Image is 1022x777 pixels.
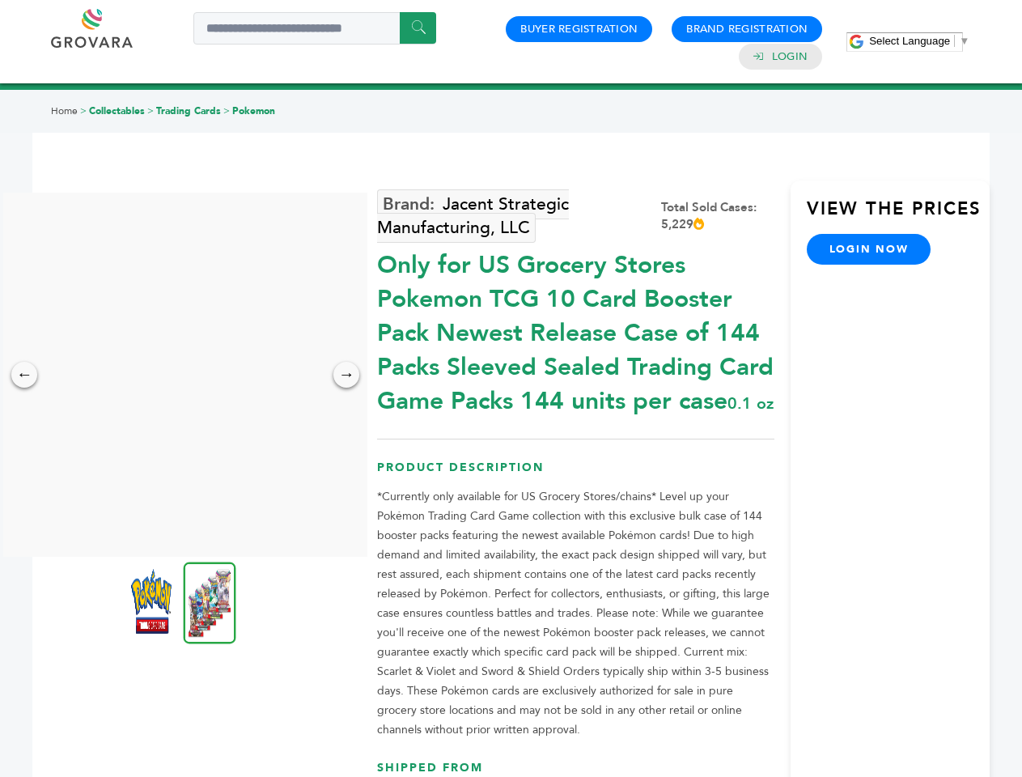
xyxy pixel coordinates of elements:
a: Jacent Strategic Manufacturing, LLC [377,189,569,243]
div: → [333,362,359,388]
a: Trading Cards [156,104,221,117]
a: login now [807,234,931,265]
div: Total Sold Cases: 5,229 [661,199,774,233]
a: Collectables [89,104,145,117]
span: > [223,104,230,117]
a: Login [772,49,808,64]
img: *Only for US Grocery Stores* Pokemon TCG 10 Card Booster Pack – Newest Release (Case of 144 Packs... [184,562,236,643]
a: Buyer Registration [520,22,638,36]
a: Pokemon [232,104,275,117]
span: ​ [954,35,955,47]
img: *Only for US Grocery Stores* Pokemon TCG 10 Card Booster Pack – Newest Release (Case of 144 Packs... [131,569,172,634]
span: ▼ [959,35,969,47]
h3: View the Prices [807,197,990,234]
p: *Currently only available for US Grocery Stores/chains* Level up your Pokémon Trading Card Game c... [377,487,774,740]
span: Select Language [869,35,950,47]
a: Brand Registration [686,22,808,36]
span: 0.1 oz [727,393,774,414]
div: ← [11,362,37,388]
span: > [147,104,154,117]
div: Only for US Grocery Stores Pokemon TCG 10 Card Booster Pack Newest Release Case of 144 Packs Slee... [377,240,774,418]
a: Select Language​ [869,35,969,47]
span: > [80,104,87,117]
h3: Product Description [377,460,774,488]
a: Home [51,104,78,117]
input: Search a product or brand... [193,12,436,45]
